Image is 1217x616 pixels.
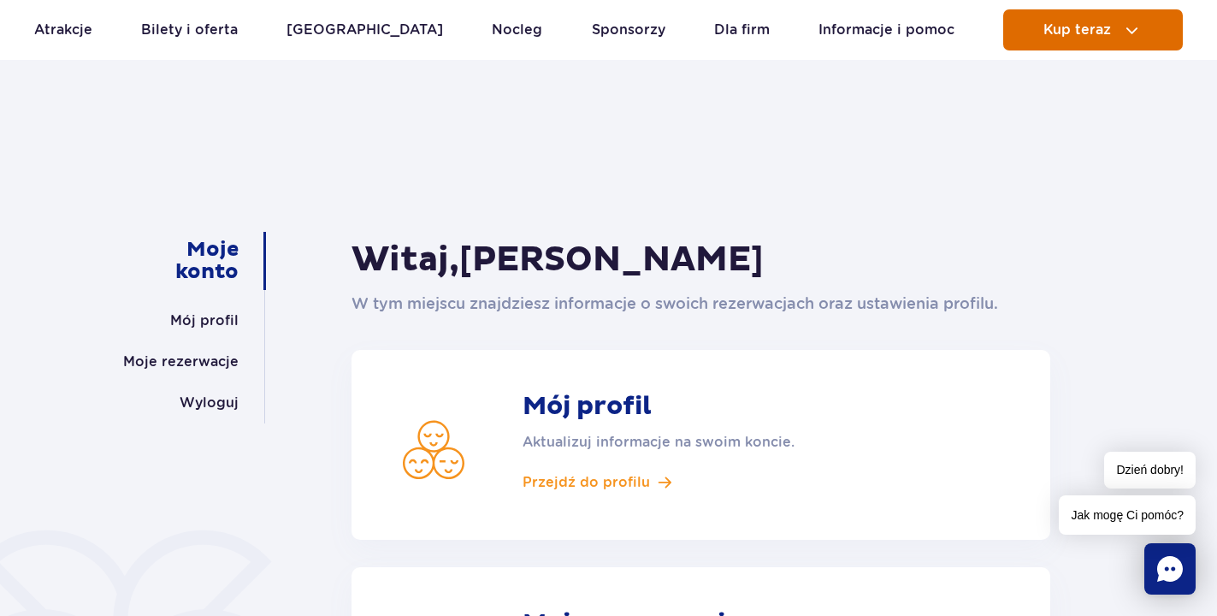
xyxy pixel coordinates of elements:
a: Bilety i oferta [141,9,238,50]
a: Dla firm [714,9,770,50]
a: Atrakcje [34,9,92,50]
span: Przejdź do profilu [523,473,650,492]
a: Wyloguj [180,382,239,423]
div: Chat [1144,543,1196,595]
a: Mój profil [170,300,239,341]
p: W tym miejscu znajdziesz informacje o swoich rezerwacjach oraz ustawienia profilu. [352,292,1050,316]
button: Kup teraz [1003,9,1183,50]
a: Moje konto [127,232,239,290]
a: Informacje i pomoc [818,9,954,50]
p: Aktualizuj informacje na swoim koncie. [523,432,925,453]
span: Kup teraz [1043,22,1111,38]
strong: Mój profil [523,391,925,422]
span: Jak mogę Ci pomóc? [1059,495,1196,535]
a: [GEOGRAPHIC_DATA] [287,9,443,50]
a: Moje rezerwacje [123,341,239,382]
a: Sponsorzy [592,9,665,50]
a: Nocleg [492,9,542,50]
a: Przejdź do profilu [523,473,925,492]
span: Dzień dobry! [1104,452,1196,489]
h1: Witaj, [352,239,1050,281]
span: [PERSON_NAME] [459,239,764,281]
